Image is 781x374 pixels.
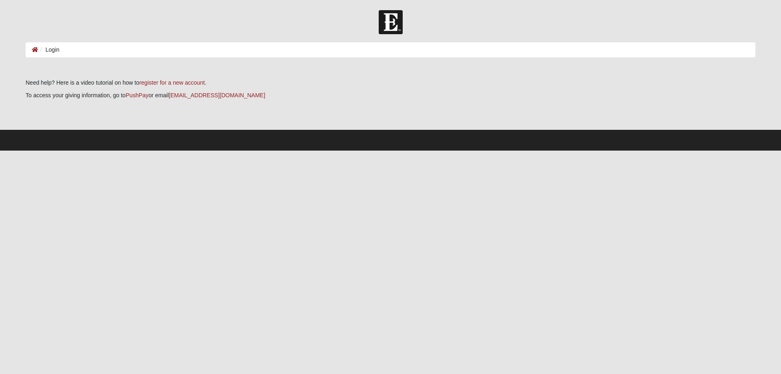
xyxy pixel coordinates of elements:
[38,46,59,54] li: Login
[379,10,403,34] img: Church of Eleven22 Logo
[139,79,205,86] a: register for a new account
[26,79,755,87] p: Need help? Here is a video tutorial on how to .
[126,92,148,98] a: PushPay
[26,91,755,100] p: To access your giving information, go to or email
[169,92,265,98] a: [EMAIL_ADDRESS][DOMAIN_NAME]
